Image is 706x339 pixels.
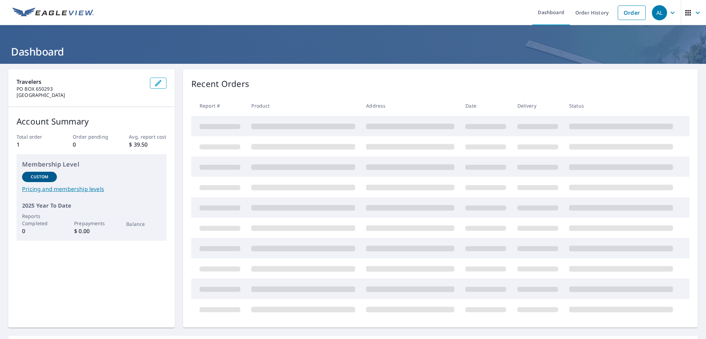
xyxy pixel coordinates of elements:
p: Recent Orders [191,78,249,90]
p: 2025 Year To Date [22,201,161,210]
p: [GEOGRAPHIC_DATA] [17,92,144,98]
p: Custom [31,174,49,180]
a: Pricing and membership levels [22,185,161,193]
th: Report # [191,96,246,116]
p: $ 0.00 [74,227,109,235]
a: Order [618,6,646,20]
th: Delivery [512,96,564,116]
p: Balance [126,220,161,228]
p: Prepayments [74,220,109,227]
th: Date [460,96,512,116]
p: $ 39.50 [129,140,167,149]
p: Membership Level [22,160,161,169]
p: Avg. report cost [129,133,167,140]
p: 0 [73,140,110,149]
p: PO BOX 650293 [17,86,144,92]
p: 0 [22,227,57,235]
th: Product [246,96,361,116]
th: Address [361,96,460,116]
p: Total order [17,133,54,140]
img: EV Logo [12,8,94,18]
h1: Dashboard [8,44,698,59]
p: Travelers [17,78,144,86]
p: Reports Completed [22,212,57,227]
th: Status [564,96,678,116]
div: AL [652,5,667,20]
p: Account Summary [17,115,167,128]
p: 1 [17,140,54,149]
p: Order pending [73,133,110,140]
